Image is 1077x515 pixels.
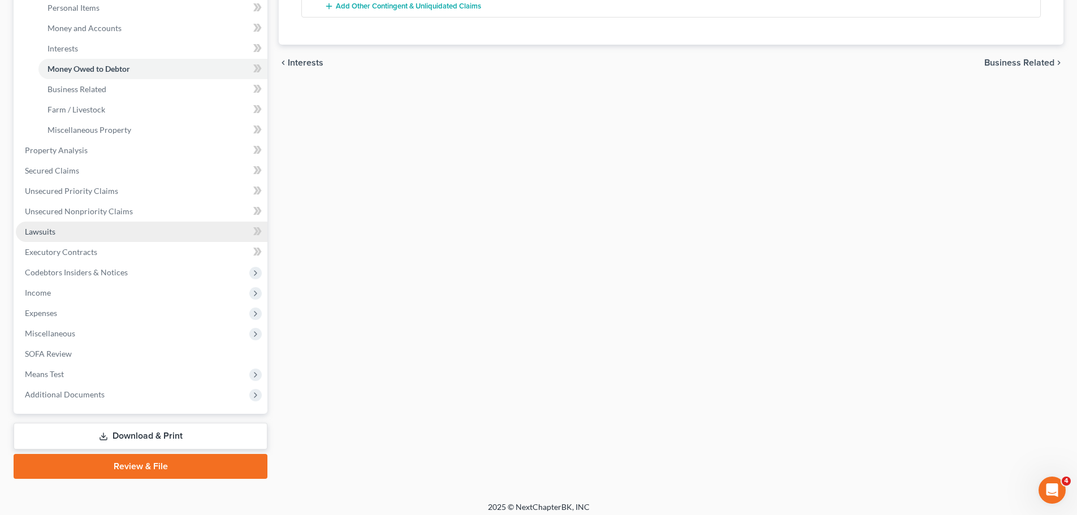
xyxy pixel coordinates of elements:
span: SOFA Review [25,349,72,358]
a: Money Owed to Debtor [38,59,267,79]
span: Interests [288,58,323,67]
iframe: Intercom live chat [1039,477,1066,504]
a: Unsecured Nonpriority Claims [16,201,267,222]
span: Executory Contracts [25,247,97,257]
a: Money and Accounts [38,18,267,38]
a: Farm / Livestock [38,99,267,120]
span: Miscellaneous Property [47,125,131,135]
a: Business Related [38,79,267,99]
span: 4 [1062,477,1071,486]
span: Additional Documents [25,390,105,399]
a: Secured Claims [16,161,267,181]
span: Codebtors Insiders & Notices [25,267,128,277]
span: Business Related [47,84,106,94]
span: Add Other Contingent & Unliquidated Claims [336,2,481,11]
a: Interests [38,38,267,59]
span: Money Owed to Debtor [47,64,130,73]
span: Miscellaneous [25,328,75,338]
a: Download & Print [14,423,267,449]
span: Personal Items [47,3,100,12]
a: Property Analysis [16,140,267,161]
button: Business Related chevron_right [984,58,1063,67]
span: Secured Claims [25,166,79,175]
a: SOFA Review [16,344,267,364]
span: Income [25,288,51,297]
button: chevron_left Interests [279,58,323,67]
span: Unsecured Priority Claims [25,186,118,196]
span: Expenses [25,308,57,318]
a: Executory Contracts [16,242,267,262]
a: Miscellaneous Property [38,120,267,140]
a: Review & File [14,454,267,479]
span: Property Analysis [25,145,88,155]
a: Lawsuits [16,222,267,242]
span: Lawsuits [25,227,55,236]
a: Unsecured Priority Claims [16,181,267,201]
span: Means Test [25,369,64,379]
span: Money and Accounts [47,23,122,33]
i: chevron_left [279,58,288,67]
span: Interests [47,44,78,53]
span: Farm / Livestock [47,105,105,114]
span: Business Related [984,58,1054,67]
i: chevron_right [1054,58,1063,67]
span: Unsecured Nonpriority Claims [25,206,133,216]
